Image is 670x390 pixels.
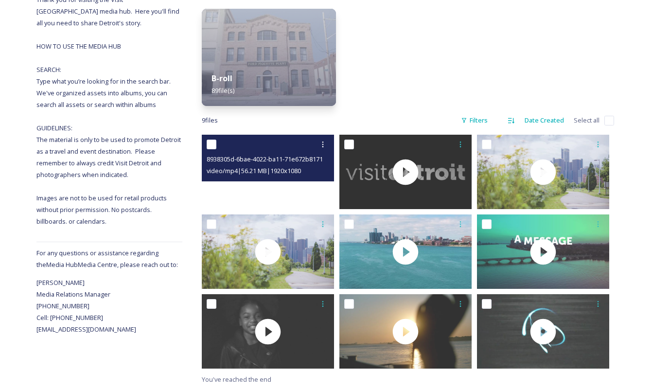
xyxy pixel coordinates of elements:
[339,135,472,209] img: thumbnail
[212,73,232,84] strong: B-roll
[456,111,493,130] div: Filters
[212,86,234,95] span: 89 file(s)
[36,278,136,334] span: [PERSON_NAME] Media Relations Manager [PHONE_NUMBER] Cell: [PHONE_NUMBER] [EMAIL_ADDRESS][DOMAIN_...
[202,214,334,289] img: thumbnail
[202,294,334,369] img: thumbnail
[207,166,301,175] span: video/mp4 | 56.21 MB | 1920 x 1080
[574,116,599,125] span: Select all
[207,154,340,163] span: 8938305d-6bae-4022-ba11-71e672b81717.mp4
[202,116,218,125] span: 9 file s
[202,375,271,384] span: You've reached the end
[339,214,472,289] img: thumbnail
[36,248,178,269] span: For any questions or assistance regarding the Media Hub Media Centre, please reach out to:
[477,294,609,369] img: thumbnail
[520,111,569,130] div: Date Created
[339,294,472,369] img: thumbnail
[477,214,609,289] img: thumbnail
[477,135,609,209] img: thumbnail
[202,9,336,106] img: 220930_Ford%2520Piquette%2520Ave%2520Plant%2520Museum%2520%252836%2529.jpg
